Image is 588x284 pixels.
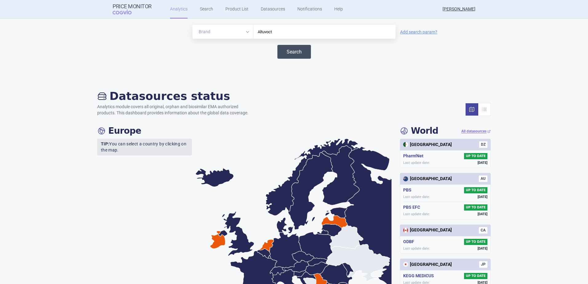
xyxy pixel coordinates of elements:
[464,239,487,245] span: UP TO DATE
[97,139,192,156] p: You can select a country by clicking on the map.
[101,141,109,146] strong: TIP:
[403,228,408,233] img: Canada
[97,104,255,116] p: Analytics module covers all original, orphan and biosimilar EMA authorized products. This dashboa...
[277,45,311,59] button: Search
[478,212,487,216] span: [DATE]
[403,187,414,193] h5: PBS
[403,142,408,147] img: Algeria
[461,129,491,134] a: All datasources
[403,160,430,165] span: Last update date:
[403,262,408,267] img: Japan
[478,195,487,199] span: [DATE]
[464,187,487,193] span: UP TO DATE
[113,10,140,14] span: COGVIO
[403,176,408,181] img: Australia
[403,153,426,159] h5: Pharm'Net
[403,227,452,233] div: [GEOGRAPHIC_DATA]
[403,142,452,148] div: [GEOGRAPHIC_DATA]
[113,3,152,15] a: Price MonitorCOGVIO
[403,262,452,268] div: [GEOGRAPHIC_DATA]
[403,212,430,216] span: Last update date:
[403,195,430,199] span: Last update date:
[479,227,487,234] span: CA
[400,126,438,136] h4: World
[403,273,436,279] h5: KEGG MEDICUS
[464,273,487,279] span: UP TO DATE
[403,176,452,182] div: [GEOGRAPHIC_DATA]
[479,176,487,182] span: AU
[478,246,487,251] span: [DATE]
[464,153,487,159] span: UP TO DATE
[403,239,417,245] h5: ODBF
[479,261,487,268] span: JP
[400,30,437,34] a: Add search param?
[478,160,487,165] span: [DATE]
[113,3,152,10] strong: Price Monitor
[97,89,255,103] h2: Datasources status
[97,126,141,136] h4: Europe
[403,204,423,211] h5: PBS EFC
[479,141,487,148] span: DZ
[464,204,487,211] span: UP TO DATE
[403,246,430,251] span: Last update date:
